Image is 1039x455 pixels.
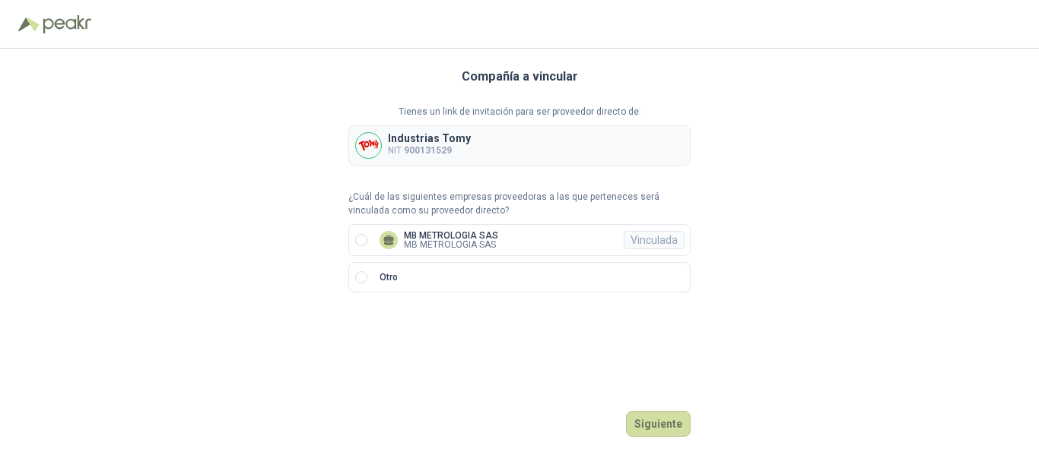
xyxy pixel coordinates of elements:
[404,240,498,249] p: MB METROLOGIA SAS
[356,133,381,158] img: Company Logo
[462,67,578,87] h3: Compañía a vincular
[388,144,471,158] p: NIT
[404,231,498,240] p: MB METROLOGIA SAS
[624,231,685,249] div: Vinculada
[388,133,471,144] p: Industrias Tomy
[18,17,40,32] img: Logo
[43,15,91,33] img: Peakr
[348,105,691,119] p: Tienes un link de invitación para ser proveedor directo de:
[404,145,452,156] b: 900131529
[380,270,398,285] p: Otro
[348,190,691,219] p: ¿Cuál de las siguientes empresas proveedoras a las que perteneces será vinculada como su proveedo...
[626,411,691,437] button: Siguiente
